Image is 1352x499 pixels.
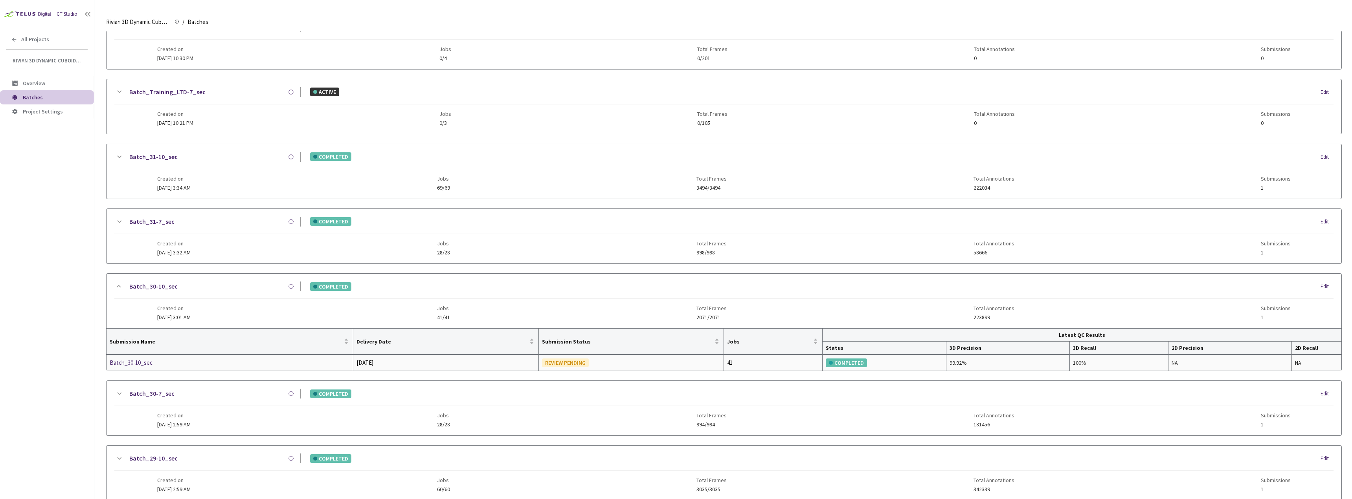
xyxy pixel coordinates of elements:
[974,55,1015,61] span: 0
[1070,342,1168,355] th: 3D Recall
[310,152,351,161] div: COMPLETED
[157,305,191,311] span: Created on
[823,342,946,355] th: Status
[974,305,1014,311] span: Total Annotations
[1073,358,1165,367] div: 100%
[157,46,193,52] span: Created on
[1321,218,1334,226] div: Edit
[1261,46,1291,52] span: Submissions
[697,46,727,52] span: Total Frames
[974,240,1014,247] span: Total Annotations
[727,338,812,345] span: Jobs
[950,358,1066,367] div: 99.92%
[974,477,1014,483] span: Total Annotations
[696,412,727,419] span: Total Frames
[1321,153,1334,161] div: Edit
[1261,305,1291,311] span: Submissions
[1261,314,1291,320] span: 1
[187,17,208,27] span: Batches
[110,338,342,345] span: Submission Name
[356,338,527,345] span: Delivery Date
[157,111,193,117] span: Created on
[696,185,727,191] span: 3494/3494
[310,282,351,291] div: COMPLETED
[697,120,727,126] span: 0/105
[823,329,1341,342] th: Latest QC Results
[129,453,178,463] a: Batch_29-10_sec
[974,111,1015,117] span: Total Annotations
[57,10,77,18] div: GT Studio
[1261,120,1291,126] span: 0
[157,421,191,428] span: [DATE] 2:59 AM
[13,57,83,64] span: Rivian 3D Dynamic Cuboids[2024-25]
[437,250,450,256] span: 28/28
[1168,342,1292,355] th: 2D Precision
[310,389,351,398] div: COMPLETED
[439,111,451,117] span: Jobs
[437,175,450,182] span: Jobs
[107,329,353,355] th: Submission Name
[974,175,1014,182] span: Total Annotations
[129,281,178,291] a: Batch_30-10_sec
[107,144,1341,199] div: Batch_31-10_secCOMPLETEDEditCreated on[DATE] 3:34 AMJobs69/69Total Frames3494/3494Total Annotatio...
[1261,175,1291,182] span: Submissions
[107,14,1341,69] div: Batch_Training_LTD-10_secACTIVEEditCreated on[DATE] 10:30 PMJobs0/4Total Frames0/201Total Annotat...
[107,381,1341,435] div: Batch_30-7_secCOMPLETEDEditCreated on[DATE] 2:59 AMJobs28/28Total Frames994/994Total Annotations1...
[696,486,727,492] span: 3035/3035
[1261,111,1291,117] span: Submissions
[826,358,867,367] div: COMPLETED
[439,55,451,61] span: 0/4
[110,358,193,367] div: Batch_30-10_sec
[21,36,49,43] span: All Projects
[23,80,45,87] span: Overview
[1172,358,1288,367] div: NA
[107,209,1341,263] div: Batch_31-7_secCOMPLETEDEditCreated on[DATE] 3:32 AMJobs28/28Total Frames998/998Total Annotations5...
[974,120,1015,126] span: 0
[23,94,43,101] span: Batches
[310,88,339,96] div: ACTIVE
[437,477,450,483] span: Jobs
[437,240,450,247] span: Jobs
[946,342,1070,355] th: 3D Precision
[107,274,1341,328] div: Batch_30-10_secCOMPLETEDEditCreated on[DATE] 3:01 AMJobs41/41Total Frames2071/2071Total Annotatio...
[1261,412,1291,419] span: Submissions
[1261,55,1291,61] span: 0
[1321,390,1334,398] div: Edit
[696,250,727,256] span: 998/998
[1292,342,1341,355] th: 2D Recall
[310,454,351,463] div: COMPLETED
[1261,486,1291,492] span: 1
[697,55,727,61] span: 0/201
[157,55,193,62] span: [DATE] 10:30 PM
[437,314,450,320] span: 41/41
[696,477,727,483] span: Total Frames
[437,412,450,419] span: Jobs
[437,422,450,428] span: 28/28
[129,152,178,162] a: Batch_31-10_sec
[157,249,191,256] span: [DATE] 3:32 AM
[310,217,351,226] div: COMPLETED
[157,184,191,191] span: [DATE] 3:34 AM
[696,422,727,428] span: 994/994
[439,120,451,126] span: 0/3
[439,46,451,52] span: Jobs
[157,412,191,419] span: Created on
[157,486,191,493] span: [DATE] 2:59 AM
[157,119,193,126] span: [DATE] 10:21 PM
[696,175,727,182] span: Total Frames
[1261,422,1291,428] span: 1
[539,329,724,355] th: Submission Status
[974,314,1014,320] span: 223899
[107,79,1341,134] div: Batch_Training_LTD-7_secACTIVEEditCreated on[DATE] 10:21 PMJobs0/3Total Frames0/105Total Annotati...
[542,338,713,345] span: Submission Status
[697,111,727,117] span: Total Frames
[1321,283,1334,291] div: Edit
[1261,240,1291,247] span: Submissions
[129,389,175,398] a: Batch_30-7_sec
[157,175,191,182] span: Created on
[974,46,1015,52] span: Total Annotations
[727,358,819,367] div: 41
[182,17,184,27] li: /
[974,486,1014,492] span: 342339
[1295,358,1338,367] div: NA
